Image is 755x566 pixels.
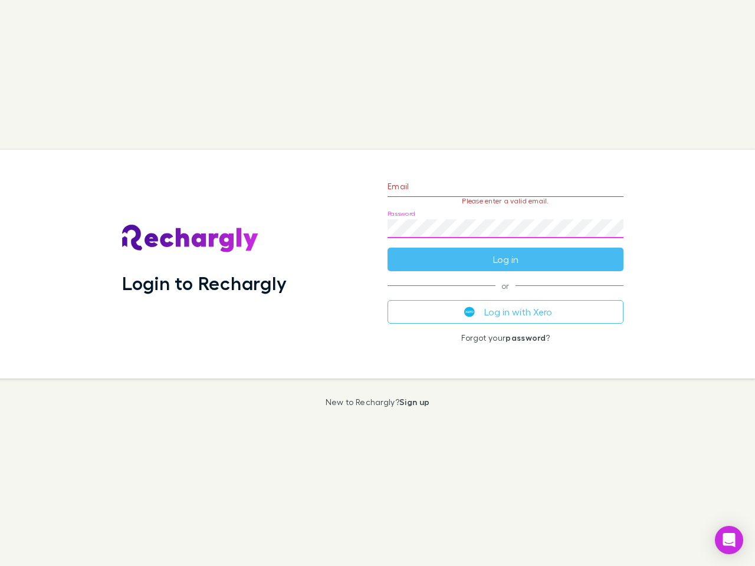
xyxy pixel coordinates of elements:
[399,397,429,407] a: Sign up
[388,197,623,205] p: Please enter a valid email.
[326,397,430,407] p: New to Rechargly?
[388,333,623,343] p: Forgot your ?
[505,333,546,343] a: password
[122,225,259,253] img: Rechargly's Logo
[388,300,623,324] button: Log in with Xero
[715,526,743,554] div: Open Intercom Messenger
[388,285,623,286] span: or
[388,248,623,271] button: Log in
[122,272,287,294] h1: Login to Rechargly
[464,307,475,317] img: Xero's logo
[388,209,415,218] label: Password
